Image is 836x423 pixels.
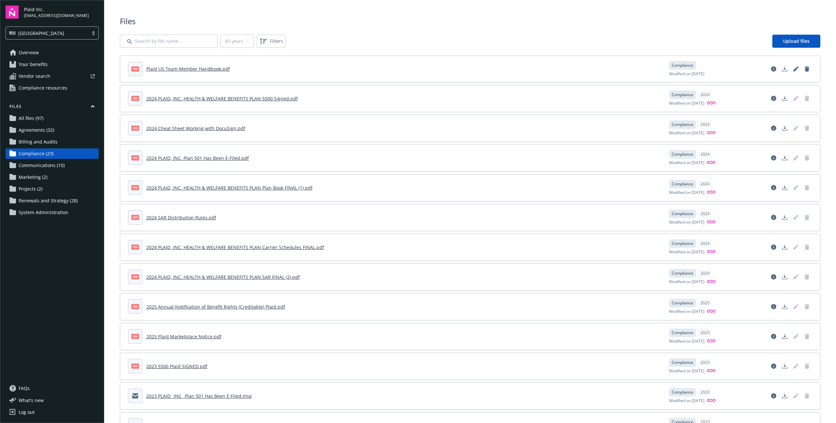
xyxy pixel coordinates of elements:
[768,212,779,223] a: View file details
[131,364,139,368] span: pdf
[768,391,779,401] a: View file details
[258,36,284,46] span: Filters
[697,210,713,218] div: 2024
[791,182,801,193] span: Edit document
[146,185,313,191] a: 2024 PLAID, INC. HEALTH & WELFARE BENEFITS PLAN Plan Book FINAL (1).pdf
[697,91,713,99] div: 2024
[6,195,99,206] a: Renewals and Strategy (28)
[772,35,820,48] a: Upload files
[146,155,249,161] a: 2024 PLAID, INC. Plan 501 Has Been E-Filed.pdf
[697,180,713,188] div: 2024
[6,148,99,159] a: Compliance (23)
[802,123,812,133] span: Delete document
[6,71,99,81] a: Vendor search
[802,272,812,282] a: Delete document
[780,301,790,312] a: Download document
[791,331,801,342] span: Edit document
[669,309,704,315] span: Modified on [DATE]
[131,215,139,220] span: pdf
[780,123,790,133] a: Download document
[669,100,704,107] span: Modified on [DATE]
[780,212,790,223] a: Download document
[768,123,779,133] a: View file details
[131,334,139,339] span: pdf
[6,172,99,182] a: Marketing (2)
[791,93,801,104] span: Edit document
[780,391,790,401] a: Download document
[672,211,693,217] span: Compliance
[697,329,713,337] div: 2025
[131,274,139,279] span: pdf
[802,93,812,104] span: Delete document
[6,47,99,58] a: Overview
[791,153,801,163] span: Edit document
[669,160,704,166] span: Modified on [DATE]
[257,35,286,48] button: Filters
[19,83,67,93] span: Compliance resources
[19,113,43,124] span: All files (97)
[697,239,713,248] div: 2024
[672,92,693,98] span: Compliance
[672,270,693,276] span: Compliance
[791,361,801,371] a: Edit document
[146,304,285,310] a: 2025 Annual Notification of Benefit Rights (Creditable) Plaid.pdf
[802,182,812,193] span: Delete document
[672,389,693,395] span: Compliance
[669,219,704,226] span: Modified on [DATE]
[19,125,54,135] span: Agreements (32)
[669,71,704,77] span: Modified on [DATE]
[783,38,810,44] span: Upload files
[802,361,812,371] span: Delete document
[791,212,801,223] span: Edit document
[270,38,283,44] span: Filters
[791,391,801,401] a: Edit document
[6,137,99,147] a: Billing and Audits
[19,71,50,81] span: Vendor search
[802,391,812,401] a: Delete document
[802,242,812,252] span: Delete document
[146,244,324,250] a: 2024 PLAID, INC. HEALTH & WELFARE BENEFITS PLAN Carrier Schedules FINAL.pdf
[672,330,693,336] span: Compliance
[146,125,245,131] a: 2024 Cheat Sheet Working with DocuSign.pdf
[697,388,713,397] div: 2023
[802,212,812,223] a: Delete document
[802,331,812,342] a: Delete document
[697,358,713,367] div: 2023
[19,59,48,70] span: Your benefits
[768,331,779,342] a: View file details
[768,301,779,312] a: View file details
[802,153,812,163] span: Delete document
[24,13,89,19] span: [EMAIL_ADDRESS][DOMAIN_NAME]
[669,130,704,136] span: Modified on [DATE]
[697,150,713,159] div: 2024
[6,397,54,404] button: What's new
[19,160,65,171] span: Communications (10)
[19,137,57,147] span: Billing and Audits
[9,30,85,37] span: [GEOGRAPHIC_DATA]
[146,333,221,340] a: 2025 Plaid Marketplace Notice.pdf
[791,301,801,312] a: Edit document
[791,242,801,252] span: Edit document
[780,153,790,163] a: Download document
[131,96,139,101] span: pdf
[19,184,42,194] span: Projects (2)
[131,245,139,249] span: pdf
[131,126,139,130] span: pdf
[768,93,779,104] a: View file details
[19,207,68,218] span: System Administration
[19,148,54,159] span: Compliance (23)
[780,182,790,193] a: Download document
[669,338,704,345] span: Modified on [DATE]
[768,272,779,282] a: View file details
[672,151,693,157] span: Compliance
[791,64,801,74] a: Edit document
[791,123,801,133] a: Edit document
[19,383,30,394] span: FAQs
[120,16,820,27] span: Files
